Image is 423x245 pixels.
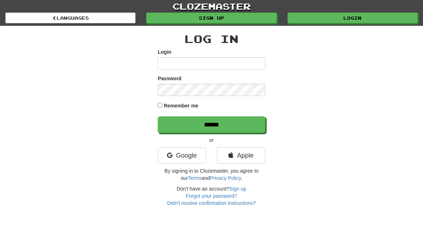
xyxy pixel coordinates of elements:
label: Password [158,75,181,82]
a: Didn't receive confirmation instructions? [167,200,256,206]
a: Privacy Policy [210,175,241,181]
label: Remember me [164,102,199,109]
h2: Log In [158,33,265,45]
a: Forgot your password? [186,193,237,199]
a: Google [158,147,206,164]
p: By signing in to Clozemaster, you agree to our and . [158,167,265,182]
label: Login [158,48,171,56]
a: Sign up [229,186,246,192]
a: Languages [5,13,136,23]
a: Sign up [146,13,276,23]
a: Login [287,13,418,23]
div: Don't have an account? [158,185,265,207]
p: or [158,136,265,144]
a: Apple [217,147,265,164]
a: Terms [188,175,201,181]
